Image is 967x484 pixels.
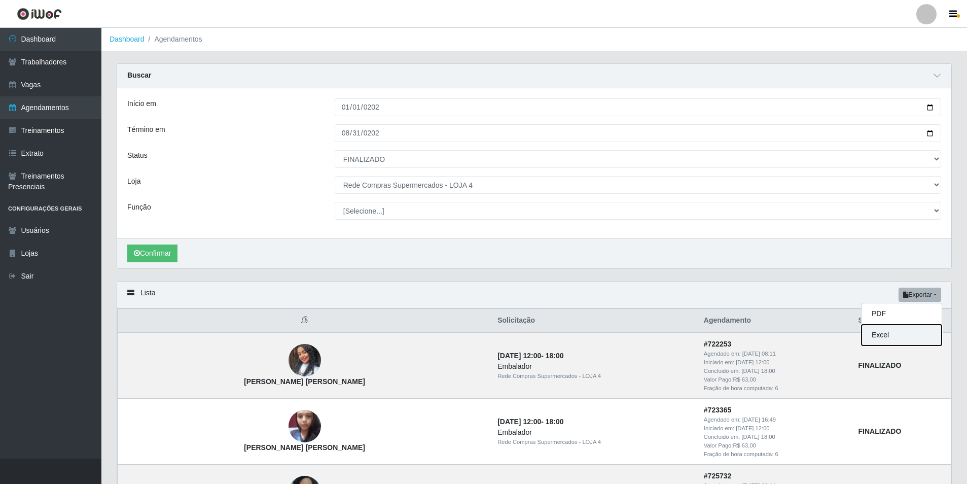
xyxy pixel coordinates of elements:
[127,202,151,213] label: Função
[698,309,852,333] th: Agendamento
[127,98,156,109] label: Início em
[497,361,692,372] div: Embalador
[127,176,140,187] label: Loja
[335,124,941,142] input: 00/00/0000
[127,124,165,135] label: Término em
[335,98,941,116] input: 00/00/0000
[497,438,692,446] div: Rede Compras Supermercados - LOJA 4
[862,325,942,345] button: Excel
[862,303,942,325] button: PDF
[497,372,692,381] div: Rede Compras Supermercados - LOJA 4
[858,427,902,435] strong: FINALIZADO
[289,331,321,389] img: Isabela Feitosa da Silva
[704,424,846,433] div: Iniciado em:
[704,406,732,414] strong: # 723365
[704,350,846,358] div: Agendado em:
[741,368,775,374] time: [DATE] 18:00
[704,358,846,367] div: Iniciado em:
[289,405,321,448] img: Ana Camila da Silva
[704,433,846,441] div: Concluido em:
[852,309,951,333] th: Status
[117,282,951,308] div: Lista
[741,434,775,440] time: [DATE] 18:00
[17,8,62,20] img: CoreUI Logo
[704,472,732,480] strong: # 725732
[704,375,846,384] div: Valor Pago: R$ 63,00
[127,71,151,79] strong: Buscar
[704,416,846,424] div: Agendado em:
[145,34,202,45] li: Agendamentos
[899,288,941,302] button: Exportar
[704,367,846,375] div: Concluido em:
[244,443,365,452] strong: [PERSON_NAME] [PERSON_NAME]
[546,418,564,426] time: 18:00
[110,35,145,43] a: Dashboard
[704,384,846,393] div: Fração de hora computada: 6
[736,425,769,431] time: [DATE] 12:00
[704,340,732,348] strong: # 722253
[704,450,846,459] div: Fração de hora computada: 6
[497,352,563,360] strong: -
[244,377,365,386] strong: [PERSON_NAME] [PERSON_NAME]
[858,361,902,369] strong: FINALIZADO
[742,351,776,357] time: [DATE] 08:11
[497,427,692,438] div: Embalador
[497,418,563,426] strong: -
[742,417,776,423] time: [DATE] 16:49
[497,418,541,426] time: [DATE] 12:00
[736,359,769,365] time: [DATE] 12:00
[704,441,846,450] div: Valor Pago: R$ 63,00
[491,309,698,333] th: Solicitação
[101,28,967,51] nav: breadcrumb
[127,245,177,262] button: Confirmar
[546,352,564,360] time: 18:00
[127,150,148,161] label: Status
[497,352,541,360] time: [DATE] 12:00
